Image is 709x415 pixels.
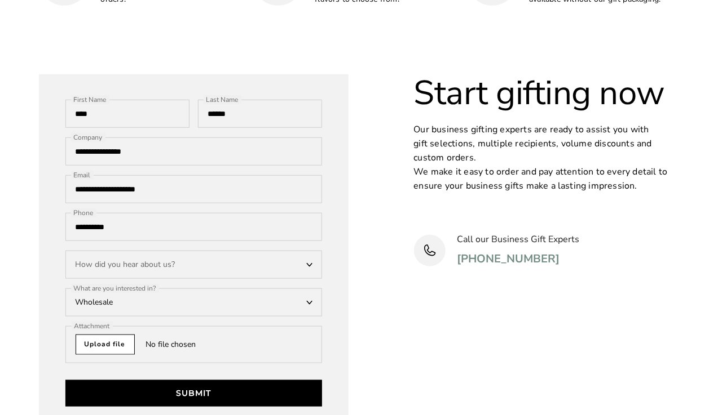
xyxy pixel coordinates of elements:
[422,243,437,258] img: Phone
[76,334,135,354] span: Upload file
[457,233,580,247] p: Call our Business Gift Experts
[414,74,671,111] h2: Start gifting now
[414,123,671,165] p: Our business gifting experts are ready to assist you with gift selections, multiple recipients, v...
[414,165,671,193] p: We make it easy to order and pay attention to every detail to ensure your business gifts make a l...
[146,339,208,350] span: No file chosen
[65,380,322,407] button: Submit
[457,250,560,267] a: [PHONE_NUMBER]
[65,251,322,279] div: How did you hear about us?
[65,288,322,316] div: Wholesale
